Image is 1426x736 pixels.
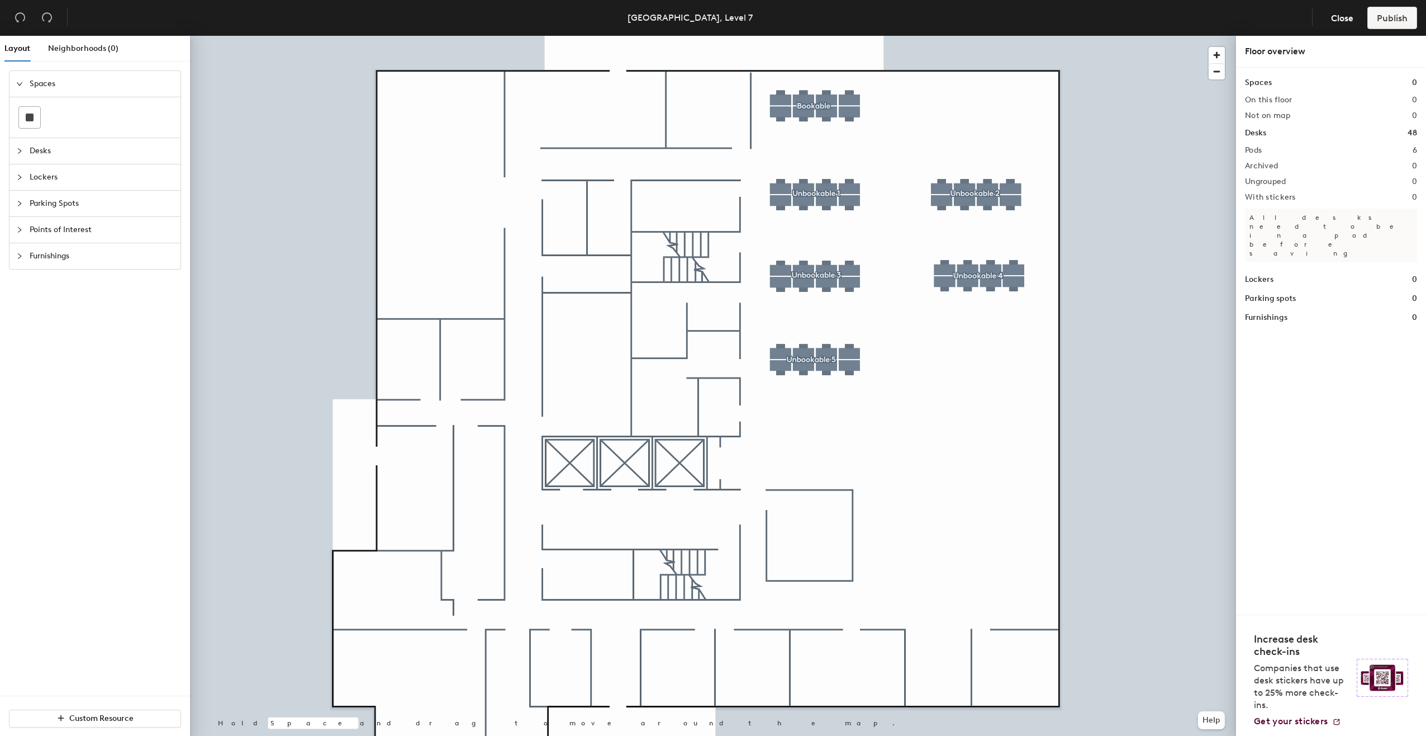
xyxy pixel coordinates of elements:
h2: 0 [1412,193,1417,202]
span: Layout [4,44,30,53]
h1: Desks [1245,127,1266,139]
span: Close [1331,13,1353,23]
span: collapsed [16,148,23,154]
a: Get your stickers [1254,716,1341,727]
h2: Not on map [1245,111,1290,120]
button: Help [1198,711,1225,729]
span: Desks [30,138,174,164]
h1: 0 [1412,312,1417,324]
span: collapsed [16,200,23,207]
h1: Furnishings [1245,312,1287,324]
button: Undo (⌘ + Z) [9,7,31,29]
button: Redo (⌘ + ⇧ + Z) [36,7,58,29]
h1: 0 [1412,273,1417,286]
span: collapsed [16,253,23,260]
h1: 0 [1412,77,1417,89]
h1: Parking spots [1245,292,1296,305]
span: Parking Spots [30,191,174,216]
span: collapsed [16,174,23,181]
img: Sticker logo [1357,659,1408,697]
span: Custom Resource [69,714,134,723]
span: Get your stickers [1254,716,1328,726]
h2: 6 [1413,146,1417,155]
h2: 0 [1412,111,1417,120]
h2: Pods [1245,146,1262,155]
h2: With stickers [1245,193,1296,202]
span: expanded [16,81,23,87]
div: Floor overview [1245,45,1417,58]
span: Lockers [30,164,174,190]
h1: 0 [1412,292,1417,305]
span: Furnishings [30,243,174,269]
h1: Lockers [1245,273,1273,286]
h2: Ungrouped [1245,177,1286,186]
p: All desks need to be in a pod before saving [1245,209,1417,262]
h2: Archived [1245,162,1278,171]
h2: 0 [1412,177,1417,186]
button: Publish [1367,7,1417,29]
span: collapsed [16,227,23,233]
p: Companies that use desk stickers have up to 25% more check-ins. [1254,662,1350,711]
div: [GEOGRAPHIC_DATA], Level 7 [628,11,753,25]
h1: Spaces [1245,77,1272,89]
h4: Increase desk check-ins [1254,633,1350,658]
h2: On this floor [1245,96,1292,105]
h2: 0 [1412,96,1417,105]
h2: 0 [1412,162,1417,171]
span: Spaces [30,71,174,97]
h1: 48 [1408,127,1417,139]
button: Close [1322,7,1363,29]
span: Neighborhoods (0) [48,44,118,53]
button: Custom Resource [9,710,181,728]
span: Points of Interest [30,217,174,243]
span: undo [15,12,26,23]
